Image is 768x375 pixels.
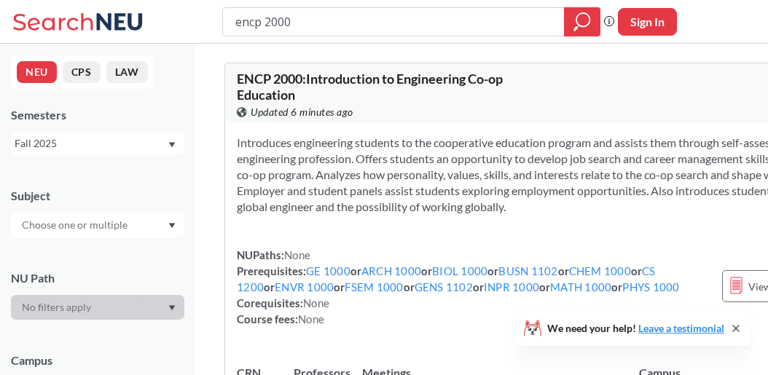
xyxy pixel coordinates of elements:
div: Fall 2025 [15,135,167,151]
a: BIOL 1000 [432,264,487,277]
a: ARCH 1000 [361,264,421,277]
div: Semesters [11,107,184,123]
svg: magnifying glass [573,12,591,32]
svg: Dropdown arrow [168,223,176,229]
div: Fall 2025Dropdown arrow [11,132,184,155]
input: Choose one or multiple [15,216,137,234]
button: CPS [63,61,101,83]
a: GENS 1102 [415,280,473,293]
svg: Dropdown arrow [168,142,176,148]
svg: Dropdown arrow [168,305,176,311]
button: NEU [17,61,57,83]
button: Sign In [618,8,677,36]
div: NU Path [11,270,184,286]
a: ENVR 1000 [275,280,334,293]
span: ENCP 2000 : Introduction to Engineering Co-op Education [237,71,503,103]
span: None [303,296,329,309]
div: Subject [11,188,184,204]
a: PHYS 1000 [622,280,679,293]
a: CHEM 1000 [569,264,631,277]
div: magnifying glass [564,7,600,36]
div: Campus [11,352,184,368]
a: FSEM 1000 [345,280,403,293]
span: Updated 6 minutes ago [251,104,353,120]
div: NUPaths: Prerequisites: or or or or or or or or or or or Corequisites: Course fees: [237,247,708,327]
a: GE 1000 [306,264,350,277]
button: LAW [106,61,148,83]
span: We need your help! [547,323,724,333]
a: MATH 1000 [550,280,611,293]
a: Leave a testimonial [638,322,724,334]
div: Dropdown arrow [11,213,184,237]
a: INPR 1000 [484,280,539,293]
span: None [298,312,324,325]
div: Dropdown arrow [11,295,184,320]
span: None [284,248,310,261]
a: BUSN 1102 [498,264,557,277]
input: Class, professor, course number, "phrase" [234,9,554,34]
